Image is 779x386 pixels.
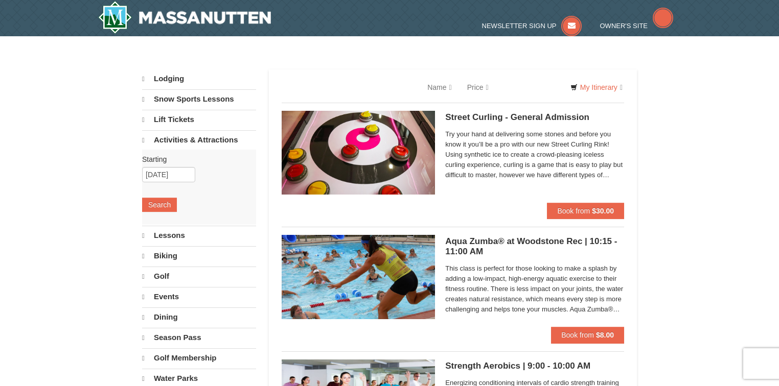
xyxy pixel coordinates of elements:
a: Lift Tickets [142,110,256,129]
h5: Street Curling - General Admission [445,112,624,123]
h5: Strength Aerobics | 9:00 - 10:00 AM [445,361,624,371]
a: Name [420,77,459,98]
a: Lessons [142,226,256,245]
label: Starting [142,154,248,164]
img: 15390471-88-44377514.jpg [282,111,435,195]
button: Book from $8.00 [551,327,624,343]
a: Price [460,77,496,98]
a: Events [142,287,256,306]
strong: $8.00 [596,331,614,339]
a: Snow Sports Lessons [142,89,256,109]
a: Lodging [142,69,256,88]
img: Massanutten Resort Logo [98,1,271,34]
a: Golf [142,267,256,286]
a: My Itinerary [564,80,629,95]
a: Dining [142,307,256,327]
span: Newsletter Sign Up [482,22,557,30]
span: Try your hand at delivering some stones and before you know it you’ll be a pro with our new Stree... [445,129,624,180]
span: Book from [561,331,594,339]
img: 6619873-163-638d4898.jpg [282,235,435,319]
a: Owner's Site [600,22,674,30]
span: Owner's Site [600,22,648,30]
span: Book from [557,207,590,215]
a: Massanutten Resort [98,1,271,34]
a: Biking [142,246,256,266]
button: Search [142,198,177,212]
a: Activities & Attractions [142,130,256,150]
h5: Aqua Zumba® at Woodstone Rec | 10:15 - 11:00 AM [445,236,624,257]
a: Newsletter Sign Up [482,22,582,30]
a: Season Pass [142,328,256,347]
span: This class is perfect for those looking to make a splash by adding a low-impact, high-energy aqua... [445,263,624,315]
strong: $30.00 [592,207,614,215]
a: Golf Membership [142,348,256,368]
button: Book from $30.00 [547,203,624,219]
